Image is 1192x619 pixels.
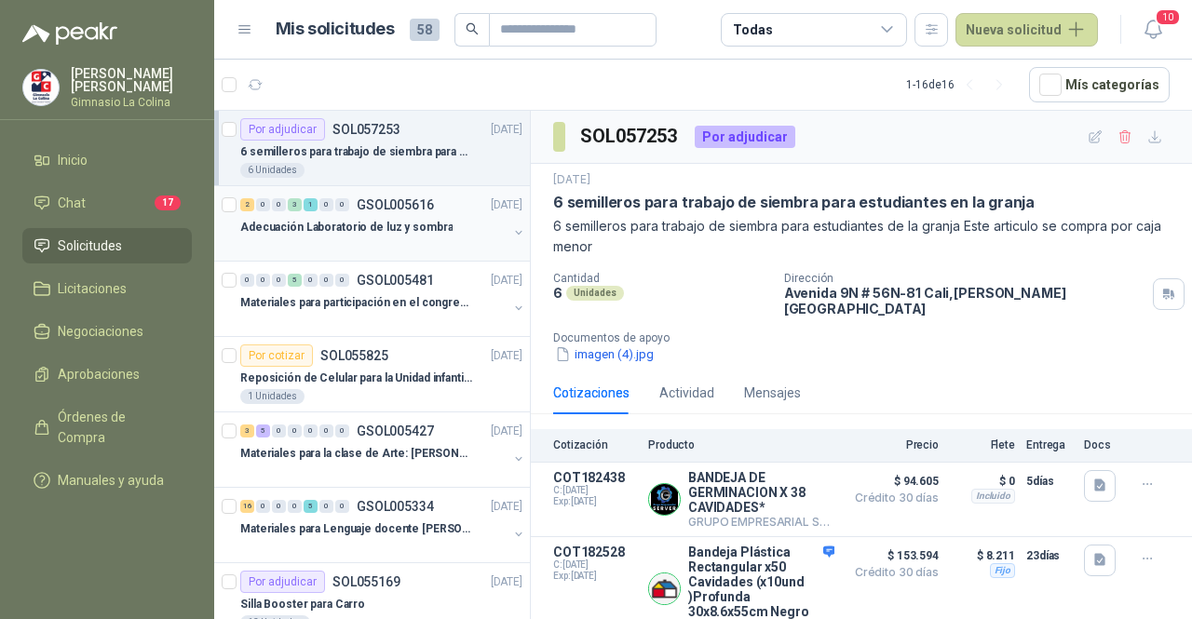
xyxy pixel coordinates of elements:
[335,274,349,287] div: 0
[240,194,526,253] a: 2 0 0 3 1 0 0 GSOL005616[DATE] Adecuación Laboratorio de luz y sombra
[22,399,192,455] a: Órdenes de Compra
[58,321,143,342] span: Negociaciones
[272,274,286,287] div: 0
[553,171,590,189] p: [DATE]
[744,383,801,403] div: Mensajes
[846,492,939,504] span: Crédito 30 días
[1136,13,1170,47] button: 10
[240,294,472,312] p: Materiales para participación en el congreso, UI
[319,274,333,287] div: 0
[288,500,302,513] div: 0
[240,219,453,236] p: Adecuación Laboratorio de luz y sombra
[553,193,1035,212] p: 6 semilleros para trabajo de siembra para estudiantes en la granja
[553,216,1170,257] p: 6 semilleros para trabajo de siembra para estudiantes de la granja Este articulo se compra por ca...
[332,575,400,588] p: SOL055169
[304,198,318,211] div: 1
[71,97,192,108] p: Gimnasio La Colina
[240,571,325,593] div: Por adjudicar
[22,228,192,263] a: Solicitudes
[357,500,434,513] p: GSOL005334
[553,344,656,364] button: imagen (4).jpg
[357,424,434,437] p: GSOL005427
[553,470,637,485] p: COT182438
[553,571,637,582] span: Exp: [DATE]
[491,498,522,516] p: [DATE]
[23,70,59,105] img: Company Logo
[906,70,1014,100] div: 1 - 16 de 16
[22,314,192,349] a: Negociaciones
[410,19,440,41] span: 58
[1155,8,1181,26] span: 10
[695,126,795,148] div: Por adjudicar
[1084,438,1121,451] p: Docs
[553,485,637,496] span: C: [DATE]
[357,274,434,287] p: GSOL005481
[332,123,400,136] p: SOL057253
[733,20,772,40] div: Todas
[240,596,365,613] p: Silla Booster para Carro
[22,271,192,306] a: Licitaciones
[58,364,140,384] span: Aprobaciones
[1029,67,1170,102] button: Mís categorías
[240,118,325,141] div: Por adjudicar
[304,274,318,287] div: 0
[214,337,530,412] a: Por cotizarSOL055825[DATE] Reposición de Celular para la Unidad infantil (con forro, y vidrio pro...
[240,269,526,329] a: 0 0 0 5 0 0 0 GSOL005481[DATE] Materiales para participación en el congreso, UI
[491,272,522,289] p: [DATE]
[240,500,254,513] div: 16
[58,278,127,299] span: Licitaciones
[491,196,522,214] p: [DATE]
[240,143,472,161] p: 6 semilleros para trabajo de siembra para estudiantes en la granja
[990,563,1015,578] div: Fijo
[466,22,479,35] span: search
[155,195,181,210] span: 17
[659,383,714,403] div: Actividad
[649,484,680,515] img: Company Logo
[240,520,472,538] p: Materiales para Lenguaje docente [PERSON_NAME]
[319,500,333,513] div: 0
[955,13,1098,47] button: Nueva solicitud
[1026,545,1073,567] p: 23 días
[688,545,834,619] p: Bandeja Plástica Rectangular x50 Cavidades (x10und )Profunda 30x8.6x55cm Negro
[240,370,472,387] p: Reposición de Celular para la Unidad infantil (con forro, y vidrio protector)
[58,193,86,213] span: Chat
[335,424,349,437] div: 0
[256,198,270,211] div: 0
[240,344,313,367] div: Por cotizar
[688,515,834,529] p: GRUPO EMPRESARIAL SERVER SAS
[357,198,434,211] p: GSOL005616
[240,198,254,211] div: 2
[846,545,939,567] span: $ 153.594
[688,470,834,515] p: BANDEJA DE GERMINACION X 38 CAVIDADES*
[256,424,270,437] div: 5
[256,274,270,287] div: 0
[240,445,472,463] p: Materiales para la clase de Arte: [PERSON_NAME]
[214,111,530,186] a: Por adjudicarSOL057253[DATE] 6 semilleros para trabajo de siembra para estudiantes en la granja6 ...
[846,470,939,492] span: $ 94.605
[320,349,388,362] p: SOL055825
[971,489,1015,504] div: Incluido
[304,424,318,437] div: 0
[491,347,522,365] p: [DATE]
[950,438,1015,451] p: Flete
[335,198,349,211] div: 0
[784,272,1145,285] p: Dirección
[491,573,522,591] p: [DATE]
[649,573,680,604] img: Company Logo
[491,423,522,440] p: [DATE]
[272,500,286,513] div: 0
[288,274,302,287] div: 5
[22,357,192,392] a: Aprobaciones
[304,500,318,513] div: 5
[288,424,302,437] div: 0
[58,235,122,256] span: Solicitudes
[319,424,333,437] div: 0
[240,424,254,437] div: 3
[553,383,630,403] div: Cotizaciones
[319,198,333,211] div: 0
[566,286,624,301] div: Unidades
[22,185,192,221] a: Chat17
[846,438,939,451] p: Precio
[553,545,637,559] p: COT182528
[1026,438,1073,451] p: Entrega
